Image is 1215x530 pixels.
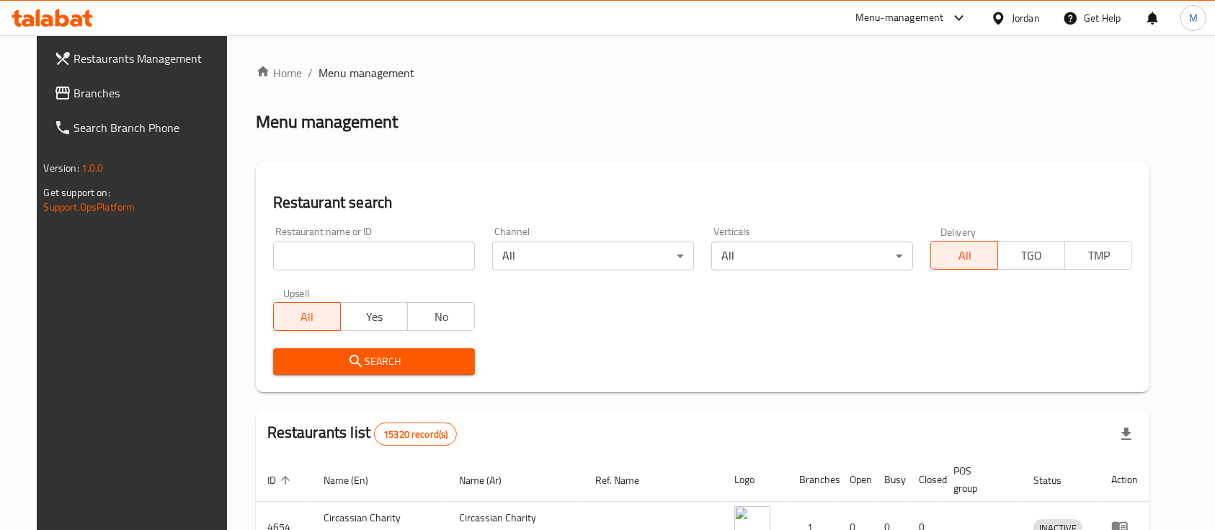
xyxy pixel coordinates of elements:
span: Ref. Name [595,472,658,489]
h2: Restaurants list [267,422,458,446]
input: Search for restaurant name or ID.. [273,242,475,270]
span: TGO [1004,245,1059,266]
th: Open [838,458,873,502]
span: All [280,306,335,327]
button: All [930,241,998,270]
span: Search Branch Phone [74,119,228,136]
th: Closed [907,458,942,502]
li: / [308,64,313,81]
th: Busy [873,458,907,502]
th: Logo [723,458,788,502]
span: ID [267,472,295,489]
span: M [1189,10,1198,26]
span: No [414,306,469,327]
span: Name (Ar) [460,472,521,489]
div: All [492,242,694,270]
span: Get support on: [44,183,110,202]
label: Delivery [940,226,976,237]
a: Restaurants Management [43,41,240,76]
span: POS group [953,462,1005,497]
span: TMP [1071,245,1126,266]
span: All [937,245,992,266]
button: Search [273,348,475,375]
h2: Restaurant search [273,192,1133,213]
button: TGO [997,241,1065,270]
button: TMP [1064,241,1132,270]
th: Branches [788,458,838,502]
span: Restaurants Management [74,50,228,67]
span: Search [285,353,463,371]
a: Branches [43,76,240,110]
th: Action [1100,458,1149,502]
span: Version: [44,159,79,177]
a: Search Branch Phone [43,110,240,145]
h2: Menu management [256,110,398,133]
span: Menu management [319,64,414,81]
div: All [711,242,913,270]
span: 1.0.0 [81,159,104,177]
span: Branches [74,84,228,102]
button: Yes [340,302,408,331]
span: Yes [347,306,402,327]
div: Menu-management [855,9,944,27]
a: Home [256,64,302,81]
div: Total records count [374,423,457,446]
nav: breadcrumb [256,64,1150,81]
div: Jordan [1012,10,1040,26]
span: 15320 record(s) [375,428,456,441]
label: Upsell [283,288,310,298]
div: Export file [1109,417,1144,451]
button: All [273,302,341,331]
button: No [407,302,475,331]
a: Support.OpsPlatform [44,198,135,216]
span: Name (En) [324,472,387,489]
span: Status [1033,472,1080,489]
